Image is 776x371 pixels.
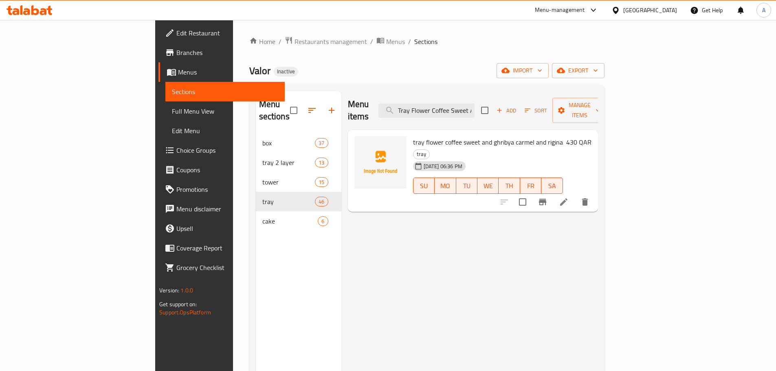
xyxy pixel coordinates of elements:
[493,104,519,117] button: Add
[158,62,285,82] a: Menus
[262,197,315,206] span: tray
[456,178,477,194] button: TU
[315,139,328,147] span: 37
[435,178,456,194] button: MO
[623,6,677,15] div: [GEOGRAPHIC_DATA]
[559,100,600,121] span: Manage items
[438,180,453,192] span: MO
[318,217,328,225] span: 6
[262,138,315,148] span: box
[545,180,559,192] span: SA
[158,180,285,199] a: Promotions
[176,224,278,233] span: Upsell
[499,178,520,194] button: TH
[348,98,369,123] h2: Menu items
[417,180,431,192] span: SU
[159,299,197,310] span: Get support on:
[165,82,285,101] a: Sections
[408,37,411,46] li: /
[315,198,328,206] span: 46
[165,121,285,140] a: Edit Menu
[552,63,605,78] button: export
[477,178,499,194] button: WE
[514,193,531,211] span: Select to update
[256,130,341,234] nav: Menu sections
[274,68,298,75] span: Inactive
[158,23,285,43] a: Edit Restaurant
[158,219,285,238] a: Upsell
[295,37,367,46] span: Restaurants management
[370,37,373,46] li: /
[541,178,563,194] button: SA
[249,36,605,47] nav: breadcrumb
[159,307,211,318] a: Support.OpsPlatform
[459,180,474,192] span: TU
[414,37,437,46] span: Sections
[520,178,541,194] button: FR
[176,204,278,214] span: Menu disclaimer
[413,149,429,159] span: tray
[262,216,318,226] span: cake
[158,43,285,62] a: Branches
[172,87,278,97] span: Sections
[176,145,278,155] span: Choice Groups
[158,199,285,219] a: Menu disclaimer
[318,216,328,226] div: items
[262,177,315,187] span: tower
[575,192,595,212] button: delete
[180,285,193,296] span: 1.0.0
[481,180,495,192] span: WE
[256,192,341,211] div: tray46
[413,136,563,148] span: tray flower coffee sweet and ghribya carmel and rigina
[256,172,341,192] div: tower15
[274,67,298,77] div: Inactive
[762,6,765,15] span: A
[256,211,341,231] div: cake6
[176,263,278,272] span: Grocery Checklist
[158,140,285,160] a: Choice Groups
[176,28,278,38] span: Edit Restaurant
[495,106,517,115] span: Add
[322,101,341,120] button: Add section
[558,66,598,76] span: export
[315,159,328,167] span: 13
[158,238,285,258] a: Coverage Report
[285,36,367,47] a: Restaurants management
[262,158,315,167] span: tray 2 layer
[158,258,285,277] a: Grocery Checklist
[386,37,405,46] span: Menus
[413,149,430,159] div: tray
[413,178,435,194] button: SU
[354,136,407,189] img: tray flower coffee sweet and ghribya carmel and rigina
[315,177,328,187] div: items
[176,184,278,194] span: Promotions
[552,98,607,123] button: Manage items
[535,5,585,15] div: Menu-management
[285,102,302,119] span: Select all sections
[315,138,328,148] div: items
[533,192,552,212] button: Branch-specific-item
[502,180,517,192] span: TH
[376,36,405,47] a: Menus
[165,101,285,121] a: Full Menu View
[315,178,328,186] span: 15
[176,243,278,253] span: Coverage Report
[378,103,475,118] input: search
[256,153,341,172] div: tray 2 layer13
[315,158,328,167] div: items
[172,126,278,136] span: Edit Menu
[525,106,547,115] span: Sort
[519,104,552,117] span: Sort items
[172,106,278,116] span: Full Menu View
[559,197,569,207] a: Edit menu item
[176,165,278,175] span: Coupons
[158,160,285,180] a: Coupons
[178,67,278,77] span: Menus
[176,48,278,57] span: Branches
[523,104,549,117] button: Sort
[315,197,328,206] div: items
[159,285,179,296] span: Version:
[420,162,466,170] span: [DATE] 06:36 PM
